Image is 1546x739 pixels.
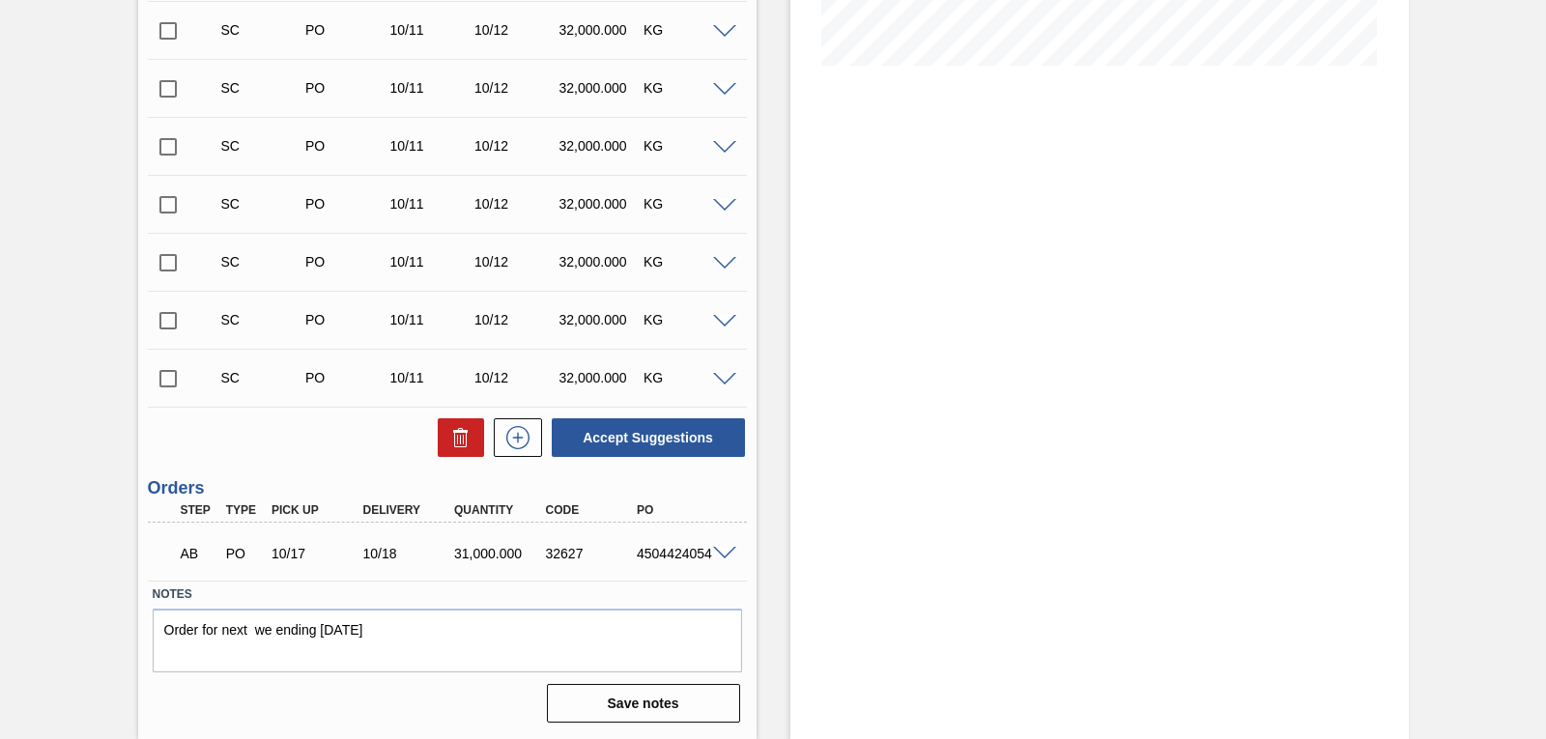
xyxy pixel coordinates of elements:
[386,312,478,327] div: 10/11/2025
[555,22,647,38] div: 32,000.000
[555,80,647,96] div: 32,000.000
[153,581,742,609] label: Notes
[386,22,478,38] div: 10/11/2025
[484,418,542,457] div: New suggestion
[267,503,367,517] div: Pick up
[301,80,393,96] div: Purchase order
[216,138,309,154] div: Suggestion Created
[555,138,647,154] div: 32,000.000
[358,503,459,517] div: Delivery
[428,418,484,457] div: Delete Suggestions
[547,684,740,723] button: Save notes
[470,196,562,212] div: 10/12/2025
[148,478,747,498] h3: Orders
[639,138,731,154] div: KG
[221,546,268,561] div: Purchase order
[555,312,647,327] div: 32,000.000
[386,196,478,212] div: 10/11/2025
[386,254,478,270] div: 10/11/2025
[639,80,731,96] div: KG
[470,138,562,154] div: 10/12/2025
[216,22,309,38] div: Suggestion Created
[555,196,647,212] div: 32,000.000
[386,370,478,385] div: 10/11/2025
[639,370,731,385] div: KG
[221,503,268,517] div: Type
[449,546,550,561] div: 31,000.000
[267,546,367,561] div: 10/17/2025
[639,312,731,327] div: KG
[632,503,732,517] div: PO
[386,138,478,154] div: 10/11/2025
[470,370,562,385] div: 10/12/2025
[552,418,745,457] button: Accept Suggestions
[639,254,731,270] div: KG
[358,546,459,561] div: 10/18/2025
[181,546,217,561] p: AB
[301,196,393,212] div: Purchase order
[301,312,393,327] div: Purchase order
[449,503,550,517] div: Quantity
[301,370,393,385] div: Purchase order
[216,370,309,385] div: Suggestion Created
[153,609,742,672] textarea: Order for next we ending [DATE]
[301,138,393,154] div: Purchase order
[470,80,562,96] div: 10/12/2025
[541,503,642,517] div: Code
[216,312,309,327] div: Suggestion Created
[542,416,747,459] div: Accept Suggestions
[301,254,393,270] div: Purchase order
[176,532,222,575] div: Awaiting Billing
[470,254,562,270] div: 10/12/2025
[216,196,309,212] div: Suggestion Created
[301,22,393,38] div: Purchase order
[555,370,647,385] div: 32,000.000
[470,312,562,327] div: 10/12/2025
[541,546,642,561] div: 32627
[639,22,731,38] div: KG
[470,22,562,38] div: 10/12/2025
[632,546,732,561] div: 4504424054
[386,80,478,96] div: 10/11/2025
[555,254,647,270] div: 32,000.000
[216,80,309,96] div: Suggestion Created
[639,196,731,212] div: KG
[176,503,222,517] div: Step
[216,254,309,270] div: Suggestion Created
